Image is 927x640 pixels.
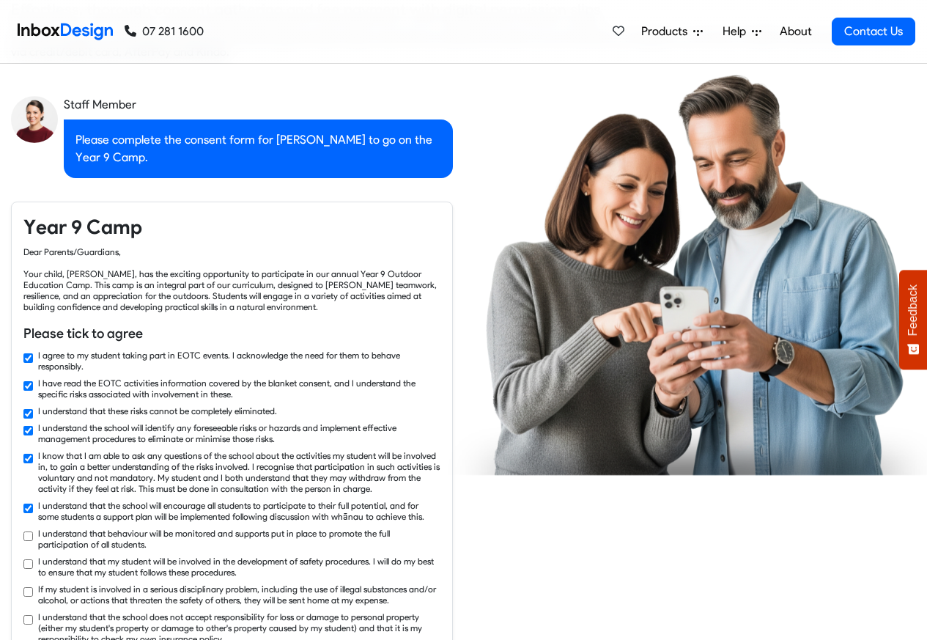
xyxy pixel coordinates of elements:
[723,23,752,40] span: Help
[906,284,920,336] span: Feedback
[38,584,440,606] label: If my student is involved in a serious disciplinary problem, including the use of illegal substan...
[717,17,767,46] a: Help
[641,23,693,40] span: Products
[11,96,58,143] img: staff_avatar.png
[832,18,915,45] a: Contact Us
[38,556,440,578] label: I understand that my student will be involved in the development of safety procedures. I will do ...
[23,324,440,343] h6: Please tick to agree
[38,422,440,444] label: I understand the school will identify any foreseeable risks or hazards and implement effective ma...
[38,350,440,372] label: I agree to my student taking part in EOTC events. I acknowledge the need for them to behave respo...
[23,246,440,312] div: Dear Parents/Guardians, Your child, [PERSON_NAME], has the exciting opportunity to participate in...
[899,270,927,369] button: Feedback - Show survey
[64,119,453,178] div: Please complete the consent form for [PERSON_NAME] to go on the Year 9 Camp.
[635,17,709,46] a: Products
[64,96,453,114] div: Staff Member
[38,450,440,494] label: I know that I am able to ask any questions of the school about the activities my student will be ...
[775,17,816,46] a: About
[125,23,204,40] a: 07 281 1600
[38,405,277,416] label: I understand that these risks cannot be completely eliminated.
[23,214,440,240] h4: Year 9 Camp
[38,528,440,550] label: I understand that behaviour will be monitored and supports put in place to promote the full parti...
[38,500,440,522] label: I understand that the school will encourage all students to participate to their full potential, ...
[38,378,440,400] label: I have read the EOTC activities information covered by the blanket consent, and I understand the ...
